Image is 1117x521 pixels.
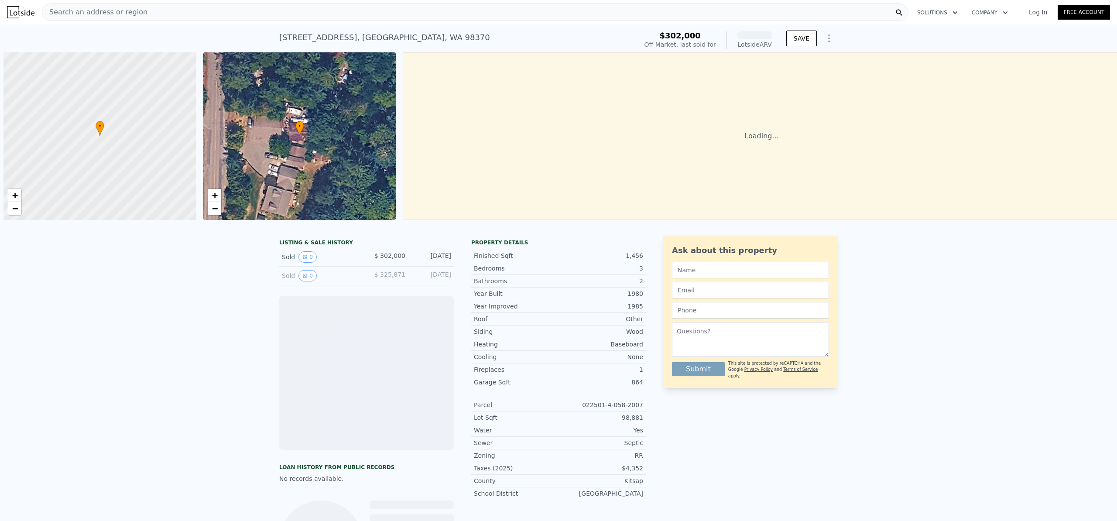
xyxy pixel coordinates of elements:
[744,367,773,372] a: Privacy Policy
[558,426,643,435] div: Yes
[96,122,104,130] span: •
[474,340,558,349] div: Heating
[672,262,829,278] input: Name
[212,203,217,214] span: −
[279,464,454,471] div: Loan history from public records
[644,40,716,49] div: Off Market, last sold for
[12,190,18,201] span: +
[8,189,21,202] a: Zoom in
[412,251,451,263] div: [DATE]
[471,239,646,246] div: Property details
[474,476,558,485] div: County
[474,315,558,323] div: Roof
[558,476,643,485] div: Kitsap
[910,5,965,21] button: Solutions
[659,31,701,40] span: $302,000
[474,353,558,361] div: Cooling
[474,378,558,387] div: Garage Sqft
[737,40,772,49] div: Lotside ARV
[820,30,838,47] button: Show Options
[672,244,829,257] div: Ask about this property
[672,282,829,298] input: Email
[7,6,34,18] img: Lotside
[558,439,643,447] div: Septic
[374,271,405,278] span: $ 325,871
[1058,5,1110,20] a: Free Account
[558,365,643,374] div: 1
[208,202,221,215] a: Zoom out
[298,270,317,281] button: View historical data
[474,451,558,460] div: Zoning
[558,302,643,311] div: 1985
[295,121,304,136] div: •
[474,413,558,422] div: Lot Sqft
[558,327,643,336] div: Wood
[558,401,643,409] div: 022501-4-058-2007
[208,189,221,202] a: Zoom in
[558,251,643,260] div: 1,456
[474,439,558,447] div: Sewer
[474,327,558,336] div: Siding
[558,277,643,285] div: 2
[558,289,643,298] div: 1980
[474,401,558,409] div: Parcel
[474,365,558,374] div: Fireplaces
[558,413,643,422] div: 98,881
[8,202,21,215] a: Zoom out
[96,121,104,136] div: •
[1018,8,1058,17] a: Log In
[298,251,317,263] button: View historical data
[279,31,490,44] div: [STREET_ADDRESS] , [GEOGRAPHIC_DATA] , WA 98370
[672,362,725,376] button: Submit
[558,315,643,323] div: Other
[558,451,643,460] div: RR
[558,489,643,498] div: [GEOGRAPHIC_DATA]
[474,489,558,498] div: School District
[282,270,360,281] div: Sold
[474,464,558,473] div: Taxes (2025)
[374,252,405,259] span: $ 302,000
[279,474,454,483] div: No records available.
[558,353,643,361] div: None
[474,302,558,311] div: Year Improved
[728,360,829,379] div: This site is protected by reCAPTCHA and the Google and apply.
[42,7,147,17] span: Search an address or region
[965,5,1015,21] button: Company
[295,122,304,130] span: •
[412,270,451,281] div: [DATE]
[212,190,217,201] span: +
[558,264,643,273] div: 3
[12,203,18,214] span: −
[786,31,817,46] button: SAVE
[474,426,558,435] div: Water
[558,464,643,473] div: $4,352
[672,302,829,319] input: Phone
[279,239,454,248] div: LISTING & SALE HISTORY
[474,289,558,298] div: Year Built
[474,264,558,273] div: Bedrooms
[558,340,643,349] div: Baseboard
[474,251,558,260] div: Finished Sqft
[783,367,818,372] a: Terms of Service
[558,378,643,387] div: 864
[282,251,360,263] div: Sold
[474,277,558,285] div: Bathrooms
